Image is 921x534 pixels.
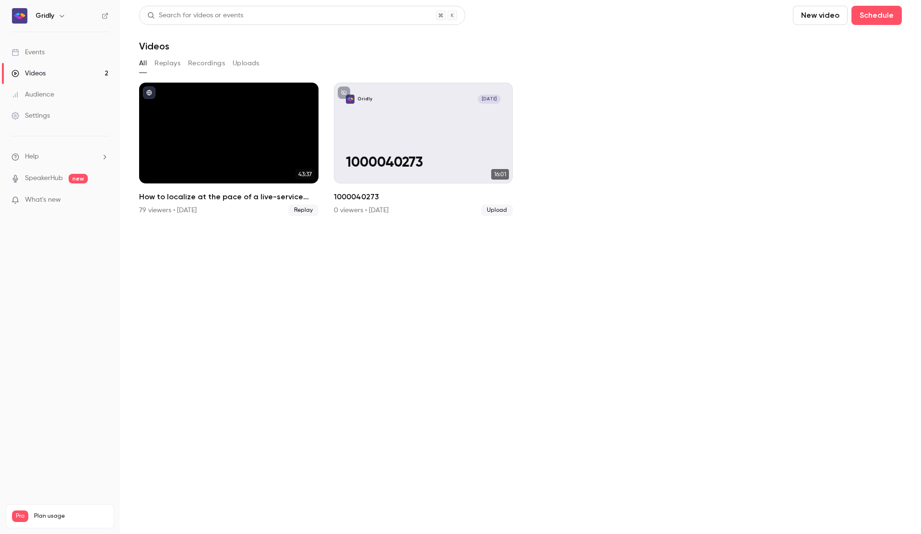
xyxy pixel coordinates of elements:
button: Recordings [188,56,225,71]
div: Keywords by Traffic [106,57,162,63]
h1: Videos [139,40,169,52]
h2: 1000040273 [334,191,513,203]
button: published [143,86,155,99]
button: All [139,56,147,71]
button: unpublished [338,86,350,99]
a: SpeakerHub [25,173,63,183]
div: v 4.0.25 [27,15,47,23]
span: Help [25,152,39,162]
div: Domain Overview [36,57,86,63]
h6: Gridly [35,11,54,21]
h2: How to localize at the pace of a live-service game [139,191,319,203]
span: 43:37 [295,169,315,180]
img: website_grey.svg [15,25,23,33]
li: help-dropdown-opener [12,152,108,162]
div: Events [12,48,45,57]
a: 43:37How to localize at the pace of a live-service game79 viewers • [DATE]Replay [139,83,319,216]
li: How to localize at the pace of a live-service game [139,83,319,216]
span: What's new [25,195,61,205]
button: New video [793,6,848,25]
a: 1000040273Gridly[DATE]100004027316:0110000402730 viewers • [DATE]Upload [334,83,513,216]
span: 16:01 [491,169,509,180]
p: Gridly [357,96,372,102]
div: 0 viewers • [DATE] [334,206,389,215]
iframe: Noticeable Trigger [97,196,108,205]
ul: Videos [139,83,902,216]
p: 1000040273 [346,155,501,171]
img: tab_keywords_by_traffic_grey.svg [95,56,103,63]
div: Search for videos or events [147,11,243,21]
span: Pro [12,510,28,522]
li: 1000040273 [334,83,513,216]
img: 1000040273 [346,95,355,104]
img: logo_orange.svg [15,15,23,23]
img: tab_domain_overview_orange.svg [26,56,34,63]
button: Replays [154,56,180,71]
img: Gridly [12,8,27,24]
div: Videos [12,69,46,78]
span: Plan usage [34,512,108,520]
div: Settings [12,111,50,121]
button: Uploads [233,56,260,71]
button: Schedule [851,6,902,25]
span: Replay [288,205,319,216]
section: Videos [139,6,902,528]
div: Audience [12,90,54,99]
span: [DATE] [478,95,501,104]
span: Upload [481,205,513,216]
div: Domain: [DOMAIN_NAME] [25,25,106,33]
div: 79 viewers • [DATE] [139,206,197,215]
span: new [69,174,88,183]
